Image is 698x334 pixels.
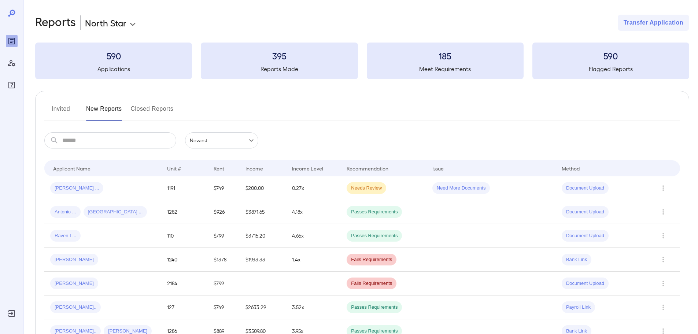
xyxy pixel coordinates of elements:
div: Income [245,164,263,173]
button: Invited [44,103,77,121]
span: [PERSON_NAME] ... [50,185,103,192]
td: $799 [208,224,240,248]
span: Need More Documents [432,185,490,192]
button: Row Actions [657,254,669,265]
h3: 185 [367,50,524,62]
div: Applicant Name [53,164,91,173]
span: Document Upload [562,185,609,192]
span: Document Upload [562,280,609,287]
span: Document Upload [562,209,609,216]
div: Recommendation [347,164,388,173]
td: 1240 [161,248,208,272]
div: Log Out [6,308,18,319]
div: Manage Users [6,57,18,69]
td: $799 [208,272,240,296]
summary: 590Applications395Reports Made185Meet Requirements590Flagged Reports [35,43,689,79]
button: Row Actions [657,278,669,289]
td: $3871.65 [240,200,286,224]
td: $1378 [208,248,240,272]
td: 2184 [161,272,208,296]
span: Bank Link [562,256,591,263]
span: Passes Requirements [347,232,402,239]
td: 110 [161,224,208,248]
div: Income Level [292,164,323,173]
button: Transfer Application [618,15,689,31]
button: Row Actions [657,301,669,313]
td: $749 [208,296,240,319]
button: Closed Reports [131,103,174,121]
td: 127 [161,296,208,319]
span: Passes Requirements [347,209,402,216]
td: 1191 [161,176,208,200]
td: - [286,272,341,296]
td: $200.00 [240,176,286,200]
td: $1933.33 [240,248,286,272]
div: Unit # [167,164,181,173]
td: $749 [208,176,240,200]
span: [PERSON_NAME] [50,280,98,287]
button: Row Actions [657,182,669,194]
td: $2633.29 [240,296,286,319]
button: Row Actions [657,206,669,218]
h5: Flagged Reports [532,65,689,73]
span: Raven L... [50,232,81,239]
h3: 395 [201,50,358,62]
div: Method [562,164,580,173]
div: Rent [214,164,225,173]
button: Row Actions [657,230,669,242]
td: 4.65x [286,224,341,248]
span: [GEOGRAPHIC_DATA] ... [84,209,147,216]
button: New Reports [86,103,122,121]
td: 0.27x [286,176,341,200]
div: Newest [185,132,258,148]
span: [PERSON_NAME] [50,256,98,263]
h3: 590 [35,50,192,62]
span: [PERSON_NAME].. [50,304,101,311]
td: 1282 [161,200,208,224]
p: North Star [85,17,126,29]
div: FAQ [6,79,18,91]
span: Antonio ... [50,209,81,216]
td: $3715.20 [240,224,286,248]
span: Needs Review [347,185,386,192]
div: Issue [432,164,444,173]
h5: Meet Requirements [367,65,524,73]
span: Payroll Link [562,304,595,311]
h3: 590 [532,50,689,62]
span: Fails Requirements [347,280,396,287]
td: 3.52x [286,296,341,319]
div: Reports [6,35,18,47]
td: $926 [208,200,240,224]
span: Passes Requirements [347,304,402,311]
span: Fails Requirements [347,256,396,263]
td: 4.18x [286,200,341,224]
h5: Applications [35,65,192,73]
h2: Reports [35,15,76,31]
td: 1.4x [286,248,341,272]
h5: Reports Made [201,65,358,73]
span: Document Upload [562,232,609,239]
